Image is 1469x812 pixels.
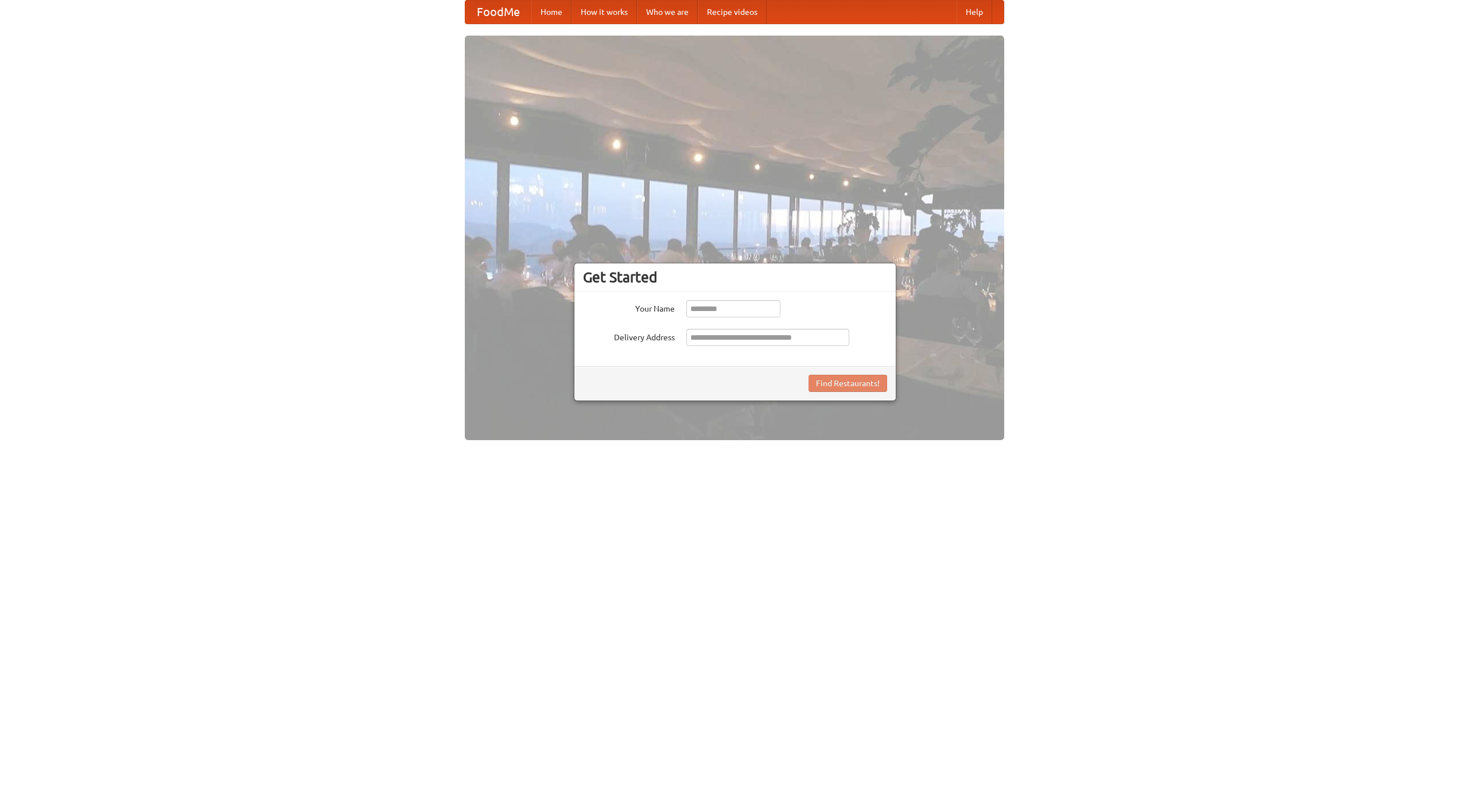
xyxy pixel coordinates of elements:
a: FoodMe [465,1,531,24]
a: Recipe videos [698,1,767,24]
label: Your Name [583,300,675,314]
label: Delivery Address [583,329,675,343]
button: Find Restaurants! [809,375,887,392]
a: How it works [572,1,637,24]
h3: Get Started [583,269,887,286]
a: Home [531,1,572,24]
a: Help [957,1,992,24]
a: Who we are [637,1,698,24]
